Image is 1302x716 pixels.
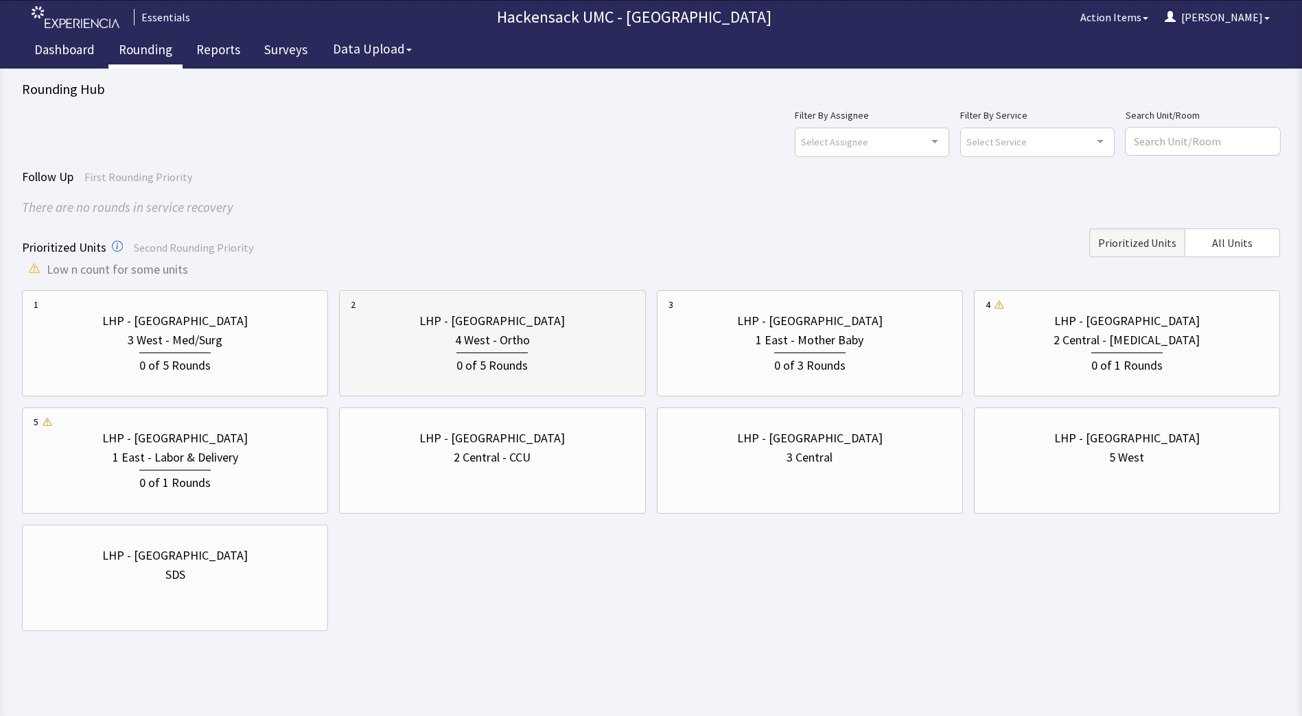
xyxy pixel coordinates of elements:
input: Search Unit/Room [1126,128,1280,155]
span: First Rounding Priority [84,170,192,184]
div: LHP - [GEOGRAPHIC_DATA] [1054,311,1200,331]
button: Data Upload [325,36,420,62]
div: 2 [351,298,356,311]
span: Prioritized Units [22,239,106,255]
div: 5 [34,415,38,429]
div: LHP - [GEOGRAPHIC_DATA] [737,429,883,448]
div: 0 of 1 Rounds [139,470,211,492]
div: Follow Up [22,167,1280,187]
div: 5 West [1109,448,1144,467]
span: All Units [1212,235,1253,251]
p: Hackensack UMC - [GEOGRAPHIC_DATA] [196,6,1072,28]
div: Rounding Hub [22,80,1280,99]
span: Low n count for some units [47,260,188,279]
div: Essentials [134,9,190,25]
a: Surveys [254,34,318,69]
span: Select Assignee [801,134,868,150]
div: 3 West - Med/Surg [128,331,222,350]
label: Search Unit/Room [1126,107,1280,123]
div: 4 [986,298,990,311]
button: Action Items [1072,3,1156,31]
span: Select Service [966,134,1027,150]
div: LHP - [GEOGRAPHIC_DATA] [102,429,248,448]
div: 3 [669,298,673,311]
div: There are no rounds in service recovery [22,198,1280,217]
button: Prioritized Units [1089,228,1185,257]
div: LHP - [GEOGRAPHIC_DATA] [1054,429,1200,448]
div: 2 Central - [MEDICAL_DATA] [1054,331,1200,350]
div: 0 of 3 Rounds [774,353,846,375]
button: All Units [1185,228,1280,257]
div: SDS [165,565,185,584]
div: 1 East - Mother Baby [756,331,863,350]
div: 0 of 5 Rounds [456,353,528,375]
div: 1 [34,298,38,311]
label: Filter By Assignee [795,107,949,123]
div: 1 East - Labor & Delivery [113,448,238,467]
span: Prioritized Units [1098,235,1176,251]
a: Rounding [108,34,183,69]
div: 4 West - Ortho [455,331,530,350]
div: LHP - [GEOGRAPHIC_DATA] [102,311,248,331]
img: experiencia_logo.png [32,6,119,29]
div: 0 of 5 Rounds [139,353,211,375]
div: LHP - [GEOGRAPHIC_DATA] [737,311,883,331]
a: Reports [186,34,251,69]
span: Second Rounding Priority [134,241,253,254]
label: Filter By Service [960,107,1115,123]
div: 2 Central - CCU [454,448,531,467]
div: 0 of 1 Rounds [1091,353,1163,375]
div: LHP - [GEOGRAPHIC_DATA] [419,311,565,331]
button: [PERSON_NAME] [1156,3,1278,31]
div: LHP - [GEOGRAPHIC_DATA] [419,429,565,448]
div: LHP - [GEOGRAPHIC_DATA] [102,546,248,565]
a: Dashboard [24,34,105,69]
div: 3 Central [787,448,833,467]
